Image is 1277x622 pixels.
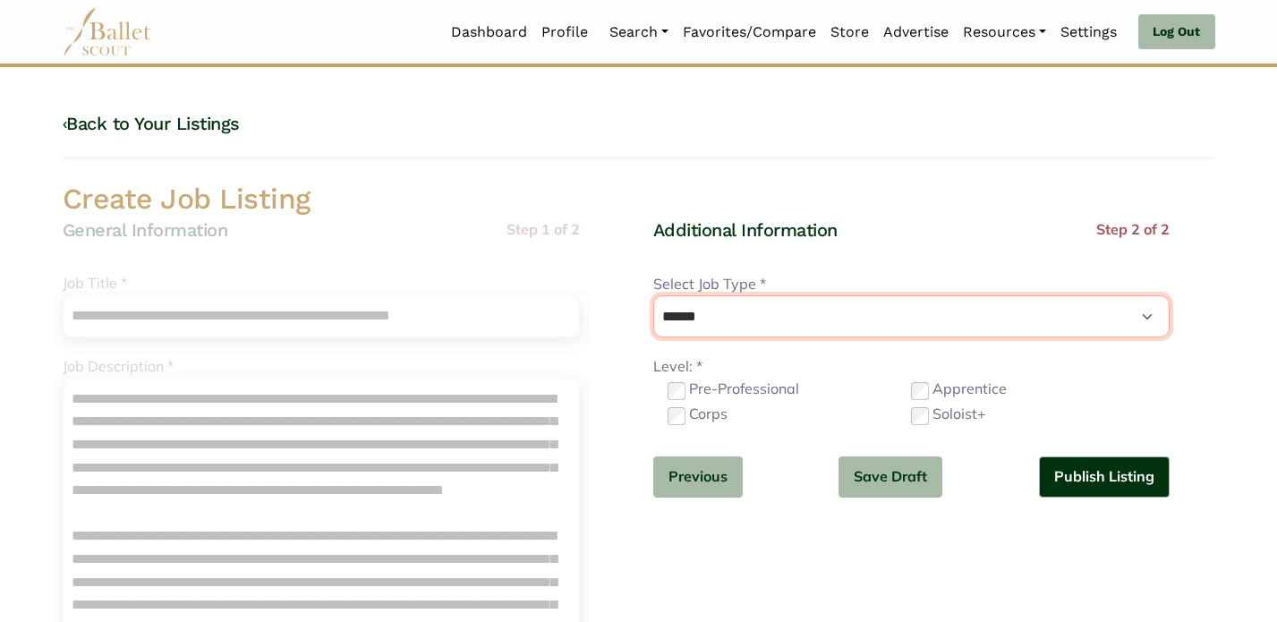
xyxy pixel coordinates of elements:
a: Profile [534,13,595,51]
h2: Create Job Listing [48,181,1230,218]
a: Store [823,13,876,51]
button: Publish Listing [1039,456,1170,498]
code: ‹ [63,112,67,134]
button: Save Draft [839,456,942,498]
label: Soloist+ [932,403,986,426]
p: Step 2 of 2 [1096,218,1170,242]
label: Pre-Professional [689,378,799,401]
h4: Additional Information [653,218,1015,242]
a: Search [602,13,676,51]
label: Select Job Type * [653,273,766,296]
a: Settings [1053,13,1124,51]
label: Level: * [653,355,702,379]
a: Log Out [1138,14,1214,50]
label: Apprentice [932,378,1007,401]
a: Favorites/Compare [676,13,823,51]
a: Dashboard [444,13,534,51]
a: Resources [956,13,1053,51]
a: ‹Back to Your Listings [63,113,240,134]
button: Previous [653,456,743,498]
label: Corps [689,403,728,426]
a: Advertise [876,13,956,51]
